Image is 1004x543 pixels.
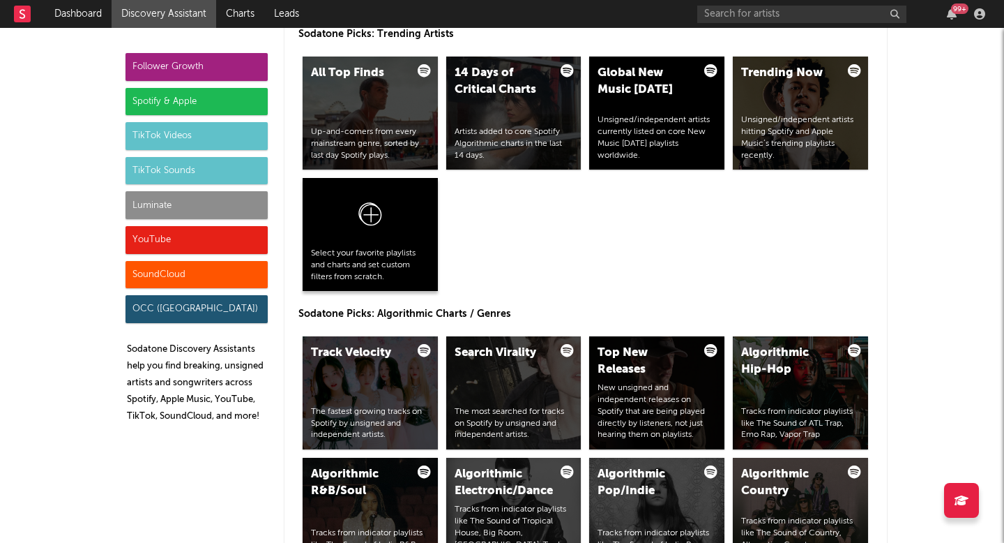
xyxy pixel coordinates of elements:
[125,88,268,116] div: Spotify & Apple
[598,382,716,441] div: New unsigned and independent releases on Spotify that are being played directly by listeners, not...
[127,341,268,425] p: Sodatone Discovery Assistants help you find breaking, unsigned artists and songwriters across Spo...
[125,53,268,81] div: Follower Growth
[741,406,860,441] div: Tracks from indicator playlists like The Sound of ATL Trap, Emo Rap, Vapor Trap
[125,261,268,289] div: SoundCloud
[298,306,873,322] p: Sodatone Picks: Algorithmic Charts / Genres
[311,466,406,500] div: Algorithmic R&B/Soul
[125,295,268,323] div: OCC ([GEOGRAPHIC_DATA])
[455,126,573,161] div: Artists added to core Spotify Algorithmic charts in the last 14 days.
[311,345,406,362] div: Track Velocity
[741,65,836,82] div: Trending Now
[455,65,549,98] div: 14 Days of Critical Charts
[589,336,724,449] a: Top New ReleasesNew unsigned and independent releases on Spotify that are being played directly b...
[311,65,406,82] div: All Top Finds
[311,126,429,161] div: Up-and-comers from every mainstream genre, sorted by last day Spotify plays.
[303,57,438,170] a: All Top FindsUp-and-comers from every mainstream genre, sorted by last day Spotify plays.
[598,114,716,161] div: Unsigned/independent artists currently listed on core New Music [DATE] playlists worldwide.
[741,345,836,378] div: Algorithmic Hip-Hop
[125,226,268,254] div: YouTube
[951,3,968,14] div: 99 +
[741,466,836,500] div: Algorithmic Country
[697,6,906,23] input: Search for artists
[741,114,860,161] div: Unsigned/independent artists hitting Spotify and Apple Music’s trending playlists recently.
[125,122,268,150] div: TikTok Videos
[733,336,868,449] a: Algorithmic Hip-HopTracks from indicator playlists like The Sound of ATL Trap, Emo Rap, Vapor Trap
[125,157,268,185] div: TikTok Sounds
[455,406,573,441] div: The most searched for tracks on Spotify by unsigned and independent artists.
[598,345,692,378] div: Top New Releases
[311,406,429,441] div: The fastest growing tracks on Spotify by unsigned and independent artists.
[303,178,438,291] a: Select your favorite playlists and charts and set custom filters from scratch.
[598,466,692,500] div: Algorithmic Pop/Indie
[446,336,581,449] a: Search ViralityThe most searched for tracks on Spotify by unsigned and independent artists.
[733,57,868,170] a: Trending NowUnsigned/independent artists hitting Spotify and Apple Music’s trending playlists rec...
[598,65,692,98] div: Global New Music [DATE]
[125,191,268,219] div: Luminate
[589,57,724,170] a: Global New Music [DATE]Unsigned/independent artists currently listed on core New Music [DATE] pla...
[455,345,549,362] div: Search Virality
[298,26,873,43] p: Sodatone Picks: Trending Artists
[947,8,957,20] button: 99+
[311,248,429,283] div: Select your favorite playlists and charts and set custom filters from scratch.
[455,466,549,500] div: Algorithmic Electronic/Dance
[303,336,438,449] a: Track VelocityThe fastest growing tracks on Spotify by unsigned and independent artists.
[446,57,581,170] a: 14 Days of Critical ChartsArtists added to core Spotify Algorithmic charts in the last 14 days.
